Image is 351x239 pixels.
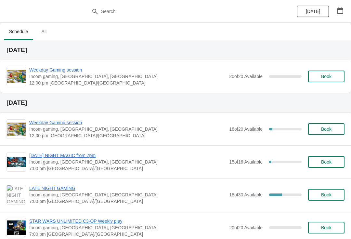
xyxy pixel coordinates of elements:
h2: [DATE] [6,100,344,106]
button: Book [308,71,344,82]
span: 7:00 pm [GEOGRAPHIC_DATA]/[GEOGRAPHIC_DATA] [29,231,226,237]
span: LATE NIGHT GAMING [29,185,226,192]
button: Book [308,123,344,135]
img: TUESDAY NIGHT MAGIC from 7pm | Incom gaming, Church Street, Cheltenham, UK | 7:00 pm Europe/London [7,157,26,167]
span: 7:00 pm [GEOGRAPHIC_DATA]/[GEOGRAPHIC_DATA] [29,165,226,172]
span: Weekday Gaming session [29,67,226,73]
span: 20 of 20 Available [229,74,263,79]
button: Book [308,189,344,201]
span: Incom gaming, [GEOGRAPHIC_DATA], [GEOGRAPHIC_DATA] [29,224,226,231]
img: Weekday Gaming session | Incom gaming, Church Street, Cheltenham, UK | 12:00 pm Europe/London [7,70,26,83]
img: LATE NIGHT GAMING | Incom gaming, Church Street, Cheltenham, UK | 7:00 pm Europe/London [7,185,26,204]
span: 18 of 30 Available [229,192,263,197]
span: Incom gaming, [GEOGRAPHIC_DATA], [GEOGRAPHIC_DATA] [29,126,226,132]
button: Book [308,222,344,233]
button: [DATE] [297,6,329,17]
span: 7:00 pm [GEOGRAPHIC_DATA]/[GEOGRAPHIC_DATA] [29,198,226,205]
span: 20 of 20 Available [229,225,263,230]
img: Weekday Gaming session | Incom gaming, Church Street, Cheltenham, UK | 12:00 pm Europe/London [7,123,26,136]
h2: [DATE] [6,47,344,53]
span: Book [321,192,331,197]
span: Book [321,225,331,230]
span: [DATE] NIGHT MAGIC from 7pm [29,152,226,159]
span: Book [321,74,331,79]
span: 12:00 pm [GEOGRAPHIC_DATA]/[GEOGRAPHIC_DATA] [29,80,226,86]
span: STAR WARS UNLIMITED C3-OP Weekly play [29,218,226,224]
span: 18 of 20 Available [229,126,263,132]
span: Book [321,126,331,132]
span: Book [321,159,331,165]
span: Incom gaming, [GEOGRAPHIC_DATA], [GEOGRAPHIC_DATA] [29,73,226,80]
span: All [36,26,52,37]
img: STAR WARS UNLIMITED C3-OP Weekly play | Incom gaming, Church Street, Cheltenham, UK | 7:00 pm Eur... [7,220,26,235]
span: Schedule [4,26,33,37]
span: 12:00 pm [GEOGRAPHIC_DATA]/[GEOGRAPHIC_DATA] [29,132,226,139]
input: Search [101,6,263,17]
span: Incom gaming, [GEOGRAPHIC_DATA], [GEOGRAPHIC_DATA] [29,192,226,198]
span: 15 of 16 Available [229,159,263,165]
span: Weekday Gaming session [29,119,226,126]
span: Incom gaming, [GEOGRAPHIC_DATA], [GEOGRAPHIC_DATA] [29,159,226,165]
button: Book [308,156,344,168]
span: [DATE] [306,9,320,14]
